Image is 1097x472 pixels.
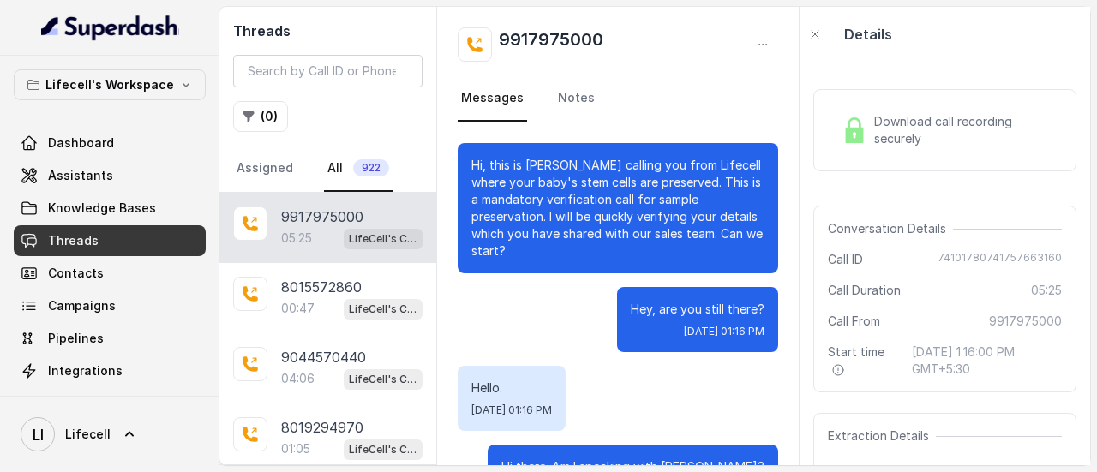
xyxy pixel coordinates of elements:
[14,225,206,256] a: Threads
[349,371,417,388] p: LifeCell's Call Assistant
[471,379,552,397] p: Hello.
[828,220,953,237] span: Conversation Details
[912,344,1062,378] span: [DATE] 1:16:00 PM GMT+5:30
[874,113,1055,147] span: Download call recording securely
[828,427,936,445] span: Extraction Details
[844,24,892,45] p: Details
[233,21,423,41] h2: Threads
[458,75,527,122] a: Messages
[48,232,99,249] span: Threads
[281,300,315,317] p: 00:47
[458,75,778,122] nav: Tabs
[48,200,156,217] span: Knowledge Bases
[631,301,764,318] p: Hey, are you still there?
[349,230,417,248] p: LifeCell's Call Assistant
[48,362,123,379] span: Integrations
[281,370,315,387] p: 04:06
[48,134,114,152] span: Dashboard
[14,410,206,458] a: Lifecell
[281,206,363,227] p: 9917975000
[14,355,206,386] a: Integrations
[14,290,206,321] a: Campaigns
[233,146,423,192] nav: Tabs
[233,146,297,192] a: Assigned
[353,159,389,176] span: 922
[233,55,423,87] input: Search by Call ID or Phone Number
[989,313,1062,330] span: 9917975000
[281,277,362,297] p: 8015572860
[48,167,113,184] span: Assistants
[828,251,863,268] span: Call ID
[828,344,898,378] span: Start time
[684,325,764,338] span: [DATE] 01:16 PM
[281,347,366,367] p: 9044570440
[48,395,123,412] span: API Settings
[1031,282,1062,299] span: 05:25
[45,75,174,95] p: Lifecell's Workspace
[828,313,880,330] span: Call From
[471,403,552,417] span: [DATE] 01:16 PM
[471,157,764,260] p: Hi, this is [PERSON_NAME] calling you from Lifecell where your baby's stem cells are preserved. T...
[14,69,206,100] button: Lifecell's Workspace
[281,230,312,247] p: 05:25
[499,27,603,62] h2: 9917975000
[14,323,206,354] a: Pipelines
[349,301,417,318] p: LifeCell's Call Assistant
[14,193,206,224] a: Knowledge Bases
[14,388,206,419] a: API Settings
[33,426,44,444] text: LI
[828,282,901,299] span: Call Duration
[14,128,206,158] a: Dashboard
[48,265,104,282] span: Contacts
[324,146,393,192] a: All922
[349,441,417,458] p: LifeCell's Call Assistant
[233,101,288,132] button: (0)
[48,330,104,347] span: Pipelines
[281,417,363,438] p: 8019294970
[281,440,310,457] p: 01:05
[14,258,206,289] a: Contacts
[14,160,206,191] a: Assistants
[48,297,116,314] span: Campaigns
[842,117,867,143] img: Lock Icon
[938,251,1062,268] span: 74101780741757663160
[41,14,179,41] img: light.svg
[65,426,111,443] span: Lifecell
[554,75,598,122] a: Notes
